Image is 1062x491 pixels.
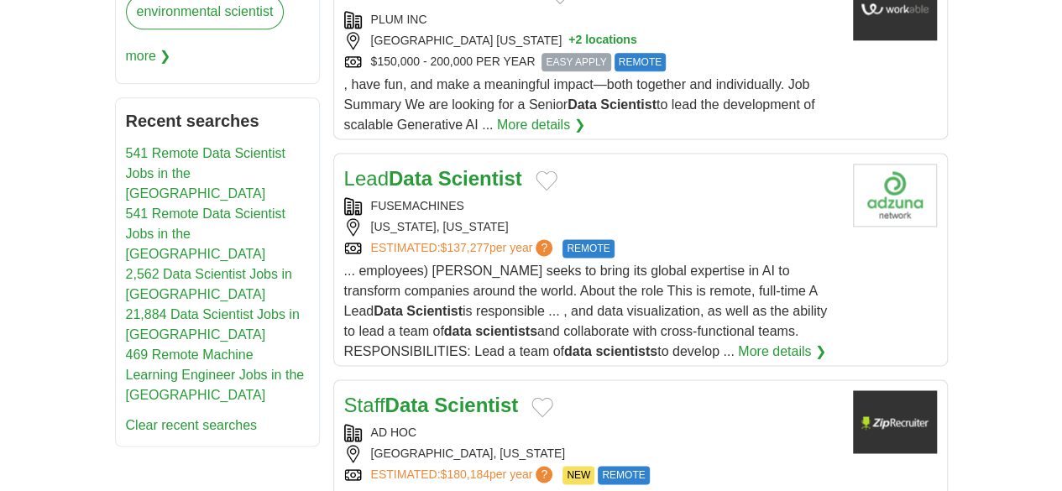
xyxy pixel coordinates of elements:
[564,344,592,358] strong: data
[536,466,552,483] span: ?
[568,97,597,112] strong: Data
[126,418,258,432] a: Clear recent searches
[344,77,815,132] span: , have fun, and make a meaningful impact—both together and individually. Job Summary We are looki...
[344,11,840,29] div: PLUM INC
[438,167,522,190] strong: Scientist
[344,424,840,441] div: AD HOC
[444,324,472,338] strong: data
[344,445,840,462] div: [GEOGRAPHIC_DATA], [US_STATE]
[344,264,827,358] span: ... employees) [PERSON_NAME] seeks to bring its global expertise in AI to transform companies aro...
[126,108,309,133] h2: Recent searches
[595,344,657,358] strong: scientists
[385,394,428,416] strong: Data
[853,390,937,453] img: Company logo
[126,307,300,342] a: 21,884 Data Scientist Jobs in [GEOGRAPHIC_DATA]
[440,467,489,481] span: $180,184
[126,146,285,201] a: 541 Remote Data Scientist Jobs in the [GEOGRAPHIC_DATA]
[562,466,594,484] span: NEW
[374,304,403,318] strong: Data
[853,164,937,227] img: Company logo
[568,32,636,50] button: +2 locations
[344,394,519,416] a: StaffData Scientist
[344,32,840,50] div: [GEOGRAPHIC_DATA] [US_STATE]
[497,115,585,135] a: More details ❯
[371,466,557,484] a: ESTIMATED:$180,184per year?
[536,170,557,191] button: Add to favorite jobs
[475,324,537,338] strong: scientists
[126,39,171,73] span: more ❯
[344,167,522,190] a: LeadData Scientist
[434,394,518,416] strong: Scientist
[598,466,649,484] span: REMOTE
[126,267,292,301] a: 2,562 Data Scientist Jobs in [GEOGRAPHIC_DATA]
[126,347,305,402] a: 469 Remote Machine Learning Engineer Jobs in the [GEOGRAPHIC_DATA]
[406,304,463,318] strong: Scientist
[738,342,826,362] a: More details ❯
[126,206,285,261] a: 541 Remote Data Scientist Jobs in the [GEOGRAPHIC_DATA]
[541,53,610,71] span: EASY APPLY
[344,197,840,215] div: FUSEMACHINES
[344,53,840,71] div: $150,000 - 200,000 PER YEAR
[371,239,557,258] a: ESTIMATED:$137,277per year?
[562,239,614,258] span: REMOTE
[600,97,657,112] strong: Scientist
[344,218,840,236] div: [US_STATE], [US_STATE]
[568,32,575,50] span: +
[615,53,666,71] span: REMOTE
[389,167,432,190] strong: Data
[440,241,489,254] span: $137,277
[531,397,553,417] button: Add to favorite jobs
[536,239,552,256] span: ?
